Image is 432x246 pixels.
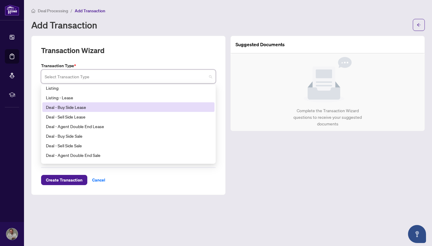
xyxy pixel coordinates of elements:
span: Add Transaction [75,8,105,13]
div: Deal - Sell Side Assignment [42,160,214,169]
article: Suggested Documents [235,41,285,48]
div: Deal - Sell Side Sale [46,142,211,149]
h2: Transaction Wizard [41,46,104,55]
label: Transaction Type [41,62,216,69]
div: Deal - Buy Side Lease [42,102,214,112]
div: Deal - Sell Side Lease [46,113,211,120]
span: Create Transaction [46,175,82,185]
div: Deal - Agent Double End Sale [42,150,214,160]
div: Listing [46,85,211,91]
div: Deal - Buy Side Sale [46,133,211,139]
button: Create Transaction [41,175,87,185]
div: Listing - Lease [42,93,214,102]
div: Listing - Lease [46,94,211,101]
li: / [70,7,72,14]
span: Deal Processing [38,8,68,13]
span: home [31,9,35,13]
div: Deal - Sell Side Sale [42,141,214,150]
div: Deal - Agent Double End Lease [46,123,211,130]
div: Deal - Agent Double End Lease [42,121,214,131]
div: Deal - Buy Side Lease [46,104,211,110]
div: Complete the Transaction Wizard questions to receive your suggested documents [287,107,368,127]
h1: Add Transaction [31,20,97,30]
button: Open asap [408,225,426,243]
button: Cancel [87,175,110,185]
div: Deal - Sell Side Assignment [46,161,211,168]
img: logo [5,4,19,16]
img: Profile Icon [6,228,18,240]
span: Cancel [92,175,105,185]
div: Deal - Buy Side Sale [42,131,214,141]
div: Listing [42,83,214,93]
img: Null State Icon [304,57,352,103]
div: Deal - Agent Double End Sale [46,152,211,158]
div: Deal - Sell Side Lease [42,112,214,121]
span: arrow-left [417,23,421,27]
